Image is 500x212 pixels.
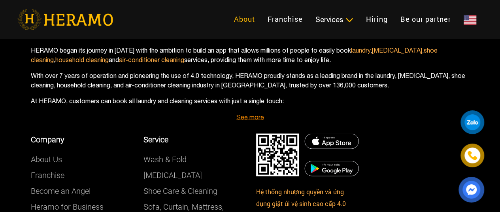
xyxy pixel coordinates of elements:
img: DMCA.com Protection Status [304,134,359,149]
a: About Us [31,155,62,164]
a: Franchise [261,11,309,28]
p: Service [143,134,244,146]
img: phone-icon [466,150,478,162]
a: Franchise [31,170,64,180]
a: Wash & Fold [143,155,187,164]
img: DMCA.com Protection Status [304,161,359,176]
img: heramo-logo.png [17,9,113,30]
a: phone-icon [461,144,484,167]
div: Services [315,14,353,25]
a: Heramo for Business [31,202,104,212]
a: [MEDICAL_DATA] [143,170,202,180]
a: See more [236,114,264,121]
p: At HERAMO, customers can book all laundry and cleaning services with just a single touch: [31,96,470,106]
p: Company [31,134,132,146]
a: Become an Angel [31,186,91,196]
p: HERAMO began its journey in [DATE] with the ambition to build an app that allows millions of peop... [31,45,470,64]
img: DMCA.com Protection Status [256,134,299,176]
a: [MEDICAL_DATA] [372,47,422,54]
img: subToggleIcon [345,16,353,24]
a: Hiring [360,11,394,28]
a: About [228,11,261,28]
a: air-conditioner cleaning [119,56,184,63]
a: Shoe Care & Cleaning [143,186,217,196]
a: laundry [351,47,370,54]
a: Be our partner [394,11,457,28]
p: With over 7 years of operation and pioneering the use of 4.0 technology, HERAMO proudly stands as... [31,71,470,90]
img: Flag_of_US.png [464,15,476,25]
a: household cleaning [55,56,109,63]
a: Hệ thống nhượng quyền và ứng dụng giặt ủi vệ sinh cao cấp 4.0 [256,187,346,208]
